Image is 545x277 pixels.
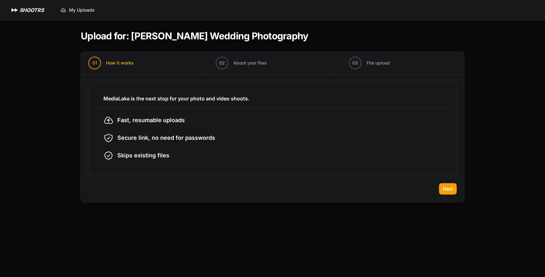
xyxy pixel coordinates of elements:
span: Next [443,186,453,192]
button: Next [439,183,457,195]
h1: Upload for: [PERSON_NAME] Wedding Photography [81,30,308,42]
span: About your files [233,60,267,66]
button: 01 How it works [81,52,141,74]
button: 02 About your files [208,52,274,74]
button: 03 File upload [341,52,397,74]
h3: MediaLake is the next stop for your photo and video shoots. [103,95,442,102]
a: SHOOTRS SHOOTRS [10,6,44,14]
span: Skips existing files [117,151,169,160]
span: Secure link, no need for passwords [117,133,215,142]
a: My Uploads [56,4,98,16]
span: File upload [366,60,390,66]
span: 01 [92,60,97,66]
img: SHOOTRS [10,6,20,14]
span: My Uploads [69,7,95,13]
span: How it works [106,60,134,66]
span: 02 [219,60,225,66]
span: 03 [352,60,358,66]
h1: SHOOTRS [20,6,44,14]
span: Fast, resumable uploads [117,116,185,125]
